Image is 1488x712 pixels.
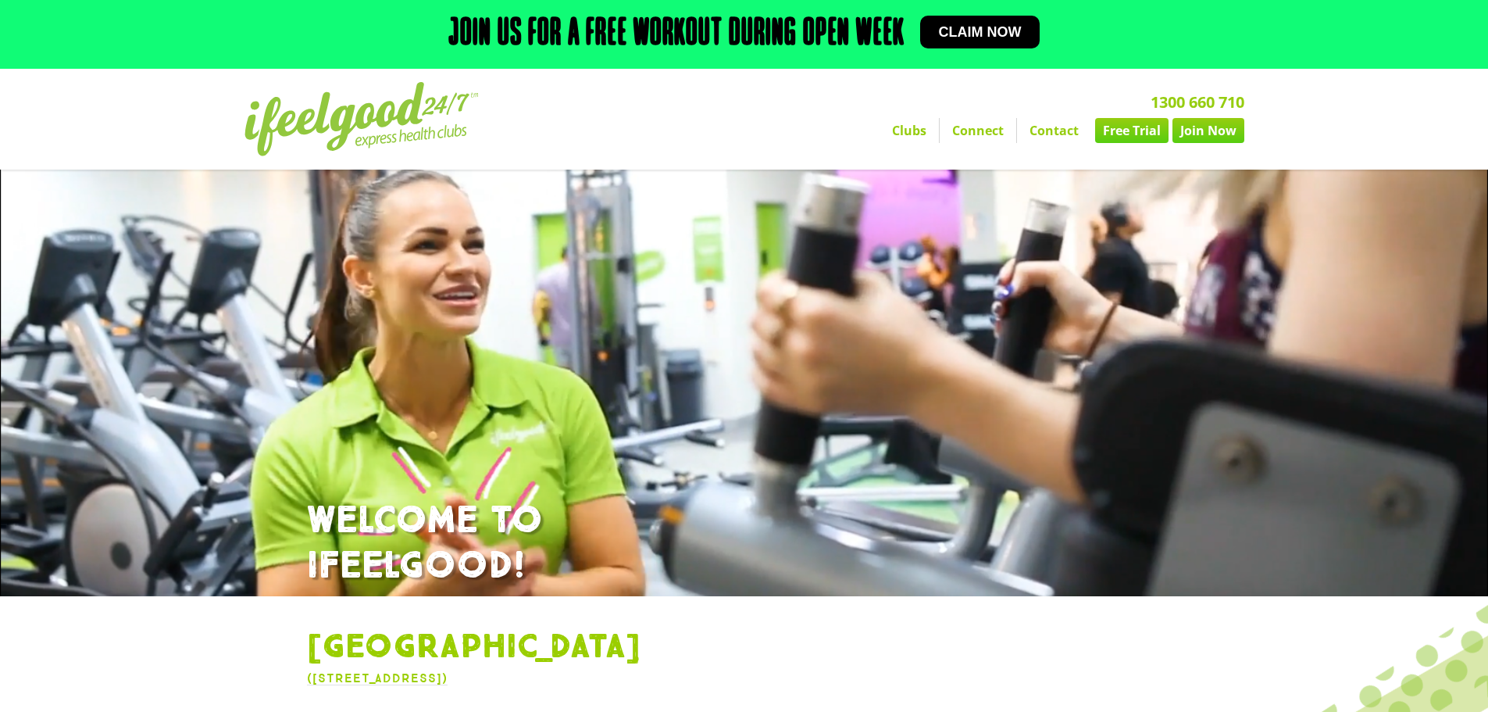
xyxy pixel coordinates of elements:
[1017,118,1091,143] a: Contact
[600,118,1244,143] nav: Menu
[940,118,1016,143] a: Connect
[307,671,448,685] a: ([STREET_ADDRESS])
[307,628,1182,668] h1: [GEOGRAPHIC_DATA]
[448,16,905,53] h2: Join us for a free workout during open week
[939,25,1022,39] span: Claim now
[1172,118,1244,143] a: Join Now
[1095,118,1169,143] a: Free Trial
[1151,91,1244,113] a: 1300 660 710
[920,16,1040,48] a: Claim now
[880,118,939,143] a: Clubs
[307,499,1182,589] h1: WELCOME TO IFEELGOOD!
